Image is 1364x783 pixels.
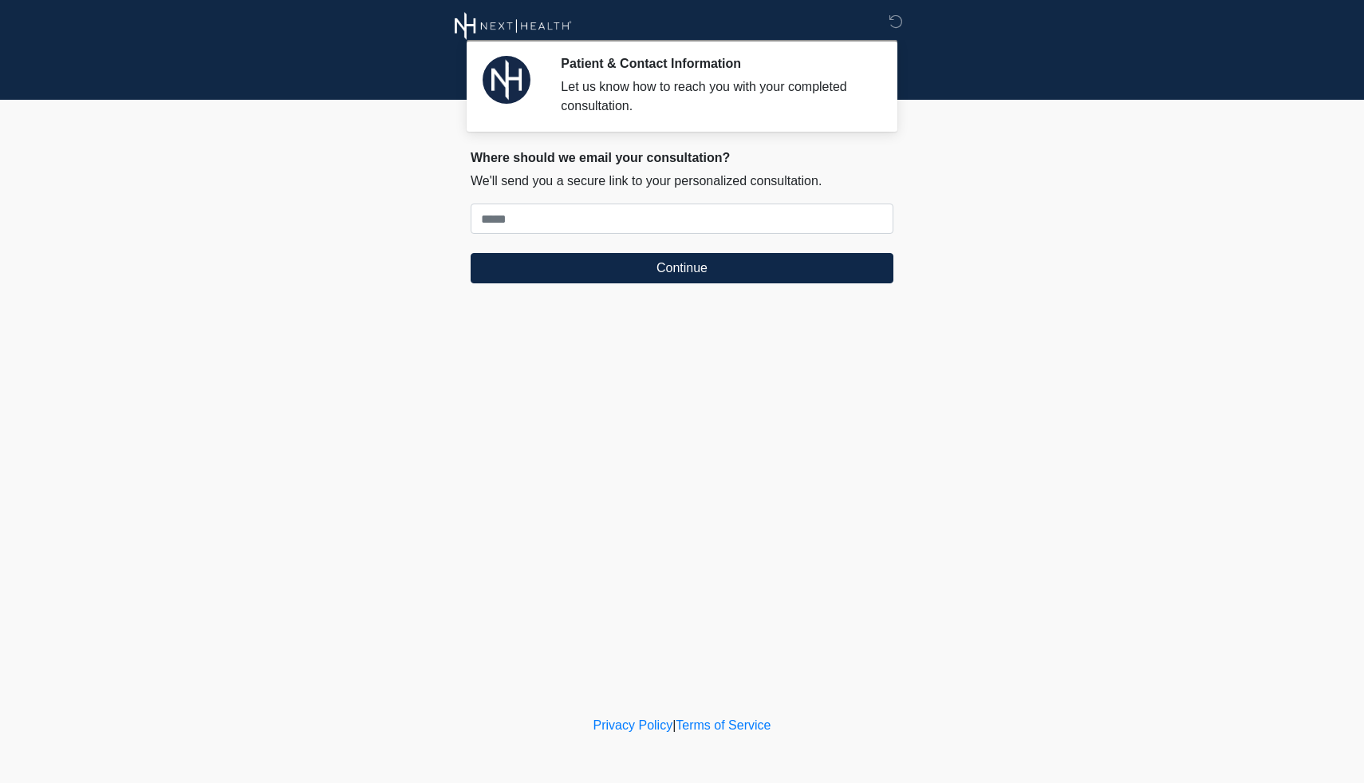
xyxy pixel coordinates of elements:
h2: Where should we email your consultation? [471,150,893,165]
p: We'll send you a secure link to your personalized consultation. [471,172,893,191]
div: Let us know how to reach you with your completed consultation. [561,77,869,116]
a: Terms of Service [676,718,771,732]
a: Privacy Policy [593,718,673,732]
button: Continue [471,253,893,283]
img: Next Health Wellness Logo [455,12,572,40]
h2: Patient & Contact Information [561,56,869,71]
a: | [672,718,676,732]
img: Agent Avatar [483,56,530,104]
